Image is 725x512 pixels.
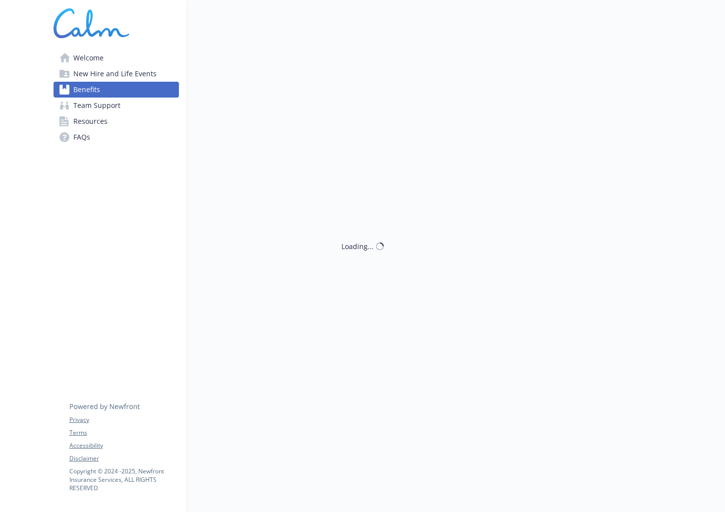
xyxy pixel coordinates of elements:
[69,467,178,492] p: Copyright © 2024 - 2025 , Newfront Insurance Services, ALL RIGHTS RESERVED
[73,98,120,113] span: Team Support
[73,129,90,145] span: FAQs
[69,415,178,424] a: Privacy
[73,66,157,82] span: New Hire and Life Events
[73,82,100,98] span: Benefits
[54,50,179,66] a: Welcome
[54,82,179,98] a: Benefits
[54,98,179,113] a: Team Support
[73,113,108,129] span: Resources
[73,50,104,66] span: Welcome
[54,113,179,129] a: Resources
[69,454,178,463] a: Disclaimer
[54,66,179,82] a: New Hire and Life Events
[341,241,374,252] div: Loading...
[69,428,178,437] a: Terms
[69,441,178,450] a: Accessibility
[54,129,179,145] a: FAQs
